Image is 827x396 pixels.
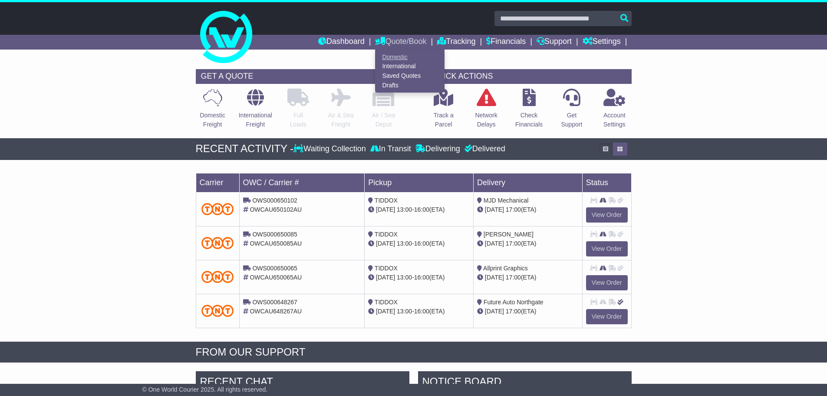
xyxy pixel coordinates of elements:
div: (ETA) [477,239,579,248]
a: Track aParcel [433,88,454,134]
span: OWCAU650065AU [250,274,302,281]
span: OWS000648267 [252,299,297,306]
a: Support [537,35,572,50]
span: OWS000650102 [252,197,297,204]
span: TIDDOX [375,299,398,306]
p: Full Loads [287,111,309,129]
span: Allprint Graphics [483,265,528,272]
div: RECENT CHAT [196,371,409,395]
div: Waiting Collection [293,144,368,154]
span: [DATE] [376,206,395,213]
div: FROM OUR SUPPORT [196,346,632,359]
span: [DATE] [485,240,504,247]
a: Saved Quotes [376,71,444,81]
span: Future Auto Northgate [484,299,544,306]
a: Settings [583,35,621,50]
a: DomesticFreight [199,88,225,134]
div: - (ETA) [368,307,470,316]
td: Delivery [473,173,582,192]
a: InternationalFreight [238,88,273,134]
span: OWCAU648267AU [250,308,302,315]
td: Pickup [365,173,474,192]
p: Track a Parcel [434,111,454,129]
td: Status [582,173,631,192]
a: CheckFinancials [515,88,543,134]
p: Network Delays [475,111,497,129]
span: [PERSON_NAME] [484,231,534,238]
img: TNT_Domestic.png [201,305,234,316]
span: [DATE] [376,240,395,247]
p: International Freight [239,111,272,129]
a: View Order [586,207,628,223]
div: - (ETA) [368,273,470,282]
a: Tracking [437,35,475,50]
img: TNT_Domestic.png [201,237,234,249]
span: [DATE] [485,274,504,281]
div: NOTICE BOARD [418,371,632,395]
span: [DATE] [485,206,504,213]
a: Drafts [376,80,444,90]
a: Quote/Book [375,35,426,50]
p: Domestic Freight [200,111,225,129]
span: OWS000650065 [252,265,297,272]
span: MJD Mechanical [484,197,528,204]
a: AccountSettings [603,88,626,134]
span: OWCAU650102AU [250,206,302,213]
span: 13:00 [397,308,412,315]
span: OWS000650085 [252,231,297,238]
span: [DATE] [376,274,395,281]
span: 17:00 [506,206,521,213]
div: Quote/Book [375,50,445,93]
div: (ETA) [477,273,579,282]
td: Carrier [196,173,239,192]
span: [DATE] [485,308,504,315]
span: 16:00 [414,274,429,281]
span: 13:00 [397,274,412,281]
a: View Order [586,309,628,324]
span: 16:00 [414,308,429,315]
span: OWCAU650085AU [250,240,302,247]
img: TNT_Domestic.png [201,271,234,283]
div: - (ETA) [368,239,470,248]
a: Dashboard [318,35,365,50]
span: [DATE] [376,308,395,315]
a: View Order [586,275,628,290]
span: 16:00 [414,206,429,213]
div: RECENT ACTIVITY - [196,143,294,155]
a: NetworkDelays [474,88,498,134]
span: TIDDOX [375,197,398,204]
p: Check Financials [515,111,543,129]
span: 17:00 [506,240,521,247]
div: GET A QUOTE [196,69,401,84]
p: Account Settings [603,111,626,129]
span: TIDDOX [375,231,398,238]
span: 13:00 [397,206,412,213]
a: Domestic [376,52,444,62]
img: TNT_Domestic.png [201,203,234,215]
span: 16:00 [414,240,429,247]
span: © One World Courier 2025. All rights reserved. [142,386,268,393]
a: Financials [486,35,526,50]
a: GetSupport [560,88,583,134]
p: Air / Sea Depot [372,111,395,129]
span: TIDDOX [375,265,398,272]
td: OWC / Carrier # [239,173,365,192]
p: Get Support [561,111,582,129]
div: Delivering [413,144,462,154]
div: (ETA) [477,307,579,316]
div: QUICK ACTIONS [427,69,632,84]
div: In Transit [368,144,413,154]
p: Air & Sea Freight [328,111,354,129]
span: 17:00 [506,274,521,281]
div: (ETA) [477,205,579,214]
div: Delivered [462,144,505,154]
span: 17:00 [506,308,521,315]
a: International [376,62,444,71]
div: - (ETA) [368,205,470,214]
span: 13:00 [397,240,412,247]
a: View Order [586,241,628,256]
